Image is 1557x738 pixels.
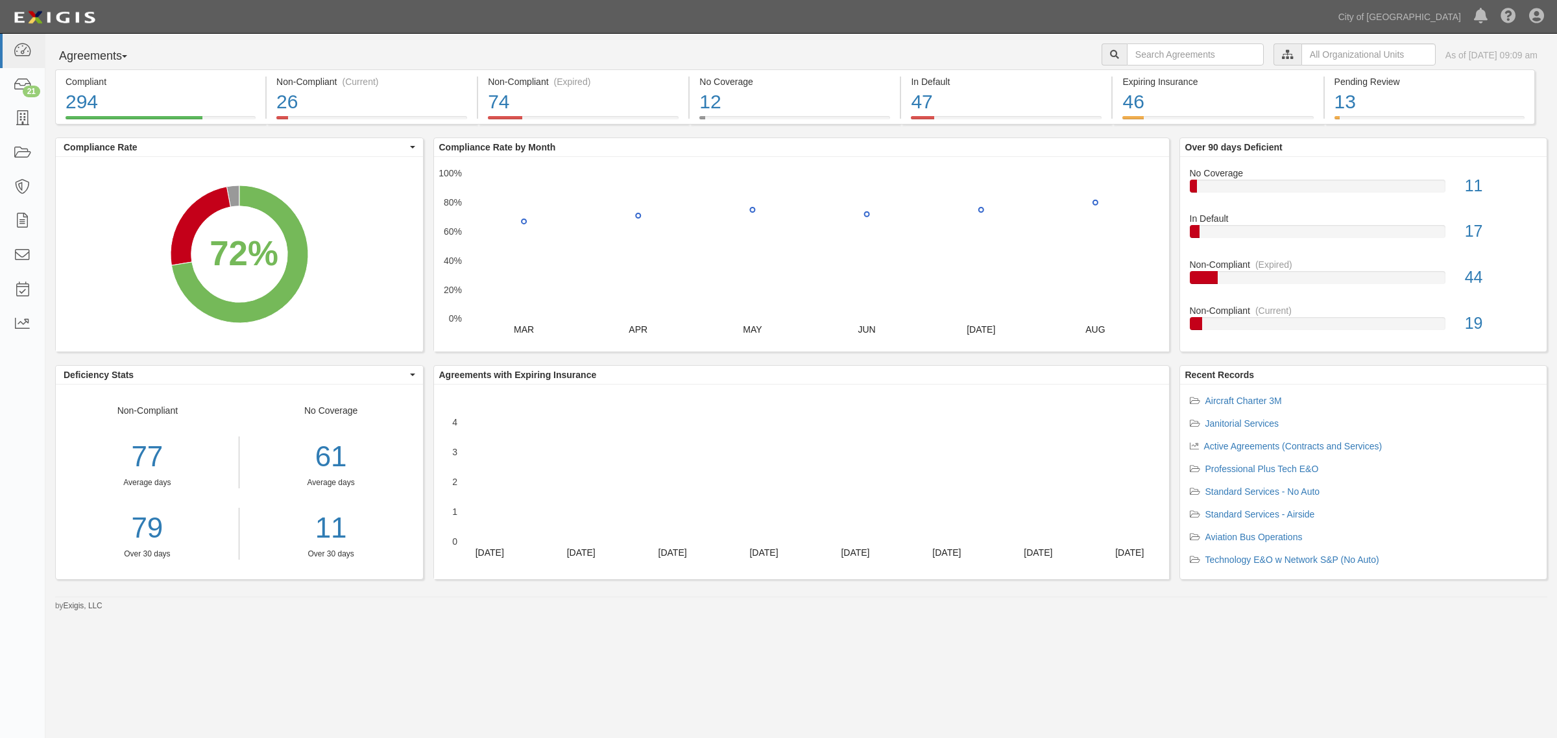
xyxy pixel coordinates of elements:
a: City of [GEOGRAPHIC_DATA] [1332,4,1467,30]
a: Janitorial Services [1205,418,1279,429]
b: Over 90 days Deficient [1185,142,1283,152]
div: 72% [210,229,278,278]
svg: A chart. [434,157,1169,351]
div: 17 [1455,220,1547,243]
b: Agreements with Expiring Insurance [439,370,597,380]
small: by [55,601,103,612]
text: [DATE] [658,547,686,558]
div: No Coverage [699,75,890,88]
a: No Coverage12 [690,116,900,126]
text: [DATE] [475,547,503,558]
a: Non-Compliant(Current)19 [1190,304,1538,340]
a: Compliant294 [55,116,265,126]
div: (Current) [342,75,378,88]
div: 61 [249,436,413,477]
div: Compliant [66,75,256,88]
text: [DATE] [1115,547,1144,558]
a: Technology E&O w Network S&P (No Auto) [1205,554,1379,565]
span: Compliance Rate [64,141,407,154]
a: Non-Compliant(Expired)44 [1190,258,1538,304]
div: Pending Review [1334,75,1525,88]
a: In Default47 [901,116,1111,126]
div: Average days [56,477,239,488]
a: No Coverage11 [1190,167,1538,213]
svg: A chart. [56,157,422,351]
text: 20% [443,284,461,294]
div: Non-Compliant [1180,258,1547,271]
span: Deficiency Stats [64,368,407,381]
a: Non-Compliant(Current)26 [267,116,477,126]
div: 11 [1455,174,1547,198]
a: Standard Services - No Auto [1205,486,1320,497]
text: [DATE] [749,547,778,558]
div: Average days [249,477,413,488]
a: 79 [56,508,239,549]
div: 21 [23,86,40,97]
div: 77 [56,436,239,477]
div: Expiring Insurance [1122,75,1313,88]
text: 4 [452,417,457,427]
a: Active Agreements (Contracts and Services) [1204,441,1382,451]
text: [DATE] [1024,547,1052,558]
text: 1 [452,506,457,517]
text: MAY [743,324,762,335]
div: (Expired) [1255,258,1292,271]
text: 0 [452,536,457,547]
div: 13 [1334,88,1525,116]
div: 12 [699,88,890,116]
div: (Current) [1255,304,1292,317]
a: In Default17 [1190,212,1538,258]
div: Non-Compliant (Expired) [488,75,679,88]
a: Standard Services - Airside [1205,509,1315,519]
div: Non-Compliant [56,404,239,560]
input: Search Agreements [1127,43,1264,65]
div: 19 [1455,312,1547,335]
text: 60% [443,226,461,237]
div: Over 30 days [56,549,239,560]
text: 3 [452,447,457,457]
text: [DATE] [841,547,869,558]
div: In Default [1180,212,1547,225]
div: No Coverage [1180,167,1547,180]
svg: A chart. [434,385,1169,579]
text: 100% [439,168,462,178]
text: 0% [448,313,461,324]
img: logo-5460c22ac91f19d4615b14bd174203de0afe785f0fc80cf4dbbc73dc1793850b.png [10,6,99,29]
div: 47 [911,88,1102,116]
a: Professional Plus Tech E&O [1205,464,1319,474]
a: Aviation Bus Operations [1205,532,1303,542]
div: No Coverage [239,404,423,560]
a: Expiring Insurance46 [1113,116,1323,126]
text: MAR [514,324,534,335]
div: 294 [66,88,256,116]
text: 2 [452,477,457,487]
text: [DATE] [566,547,595,558]
div: (Expired) [554,75,591,88]
a: 11 [249,508,413,549]
div: Non-Compliant (Current) [276,75,467,88]
text: 80% [443,197,461,208]
div: 26 [276,88,467,116]
text: JUN [858,324,875,335]
a: Aircraft Charter 3M [1205,396,1282,406]
input: All Organizational Units [1301,43,1436,65]
b: Compliance Rate by Month [439,142,556,152]
button: Compliance Rate [56,138,423,156]
text: [DATE] [932,547,961,558]
a: Non-Compliant(Expired)74 [478,116,688,126]
a: Exigis, LLC [64,601,103,610]
i: Help Center - Complianz [1501,9,1516,25]
button: Deficiency Stats [56,366,423,384]
text: AUG [1085,324,1105,335]
text: APR [629,324,647,335]
div: Non-Compliant [1180,304,1547,317]
div: In Default [911,75,1102,88]
button: Agreements [55,43,152,69]
div: As of [DATE] 09:09 am [1445,49,1538,62]
div: 74 [488,88,679,116]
